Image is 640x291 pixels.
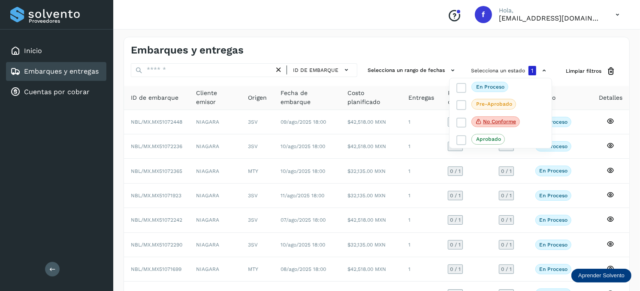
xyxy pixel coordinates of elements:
p: Pre-Aprobado [476,101,512,107]
div: Aprender Solvento [571,269,631,282]
a: Cuentas por cobrar [24,88,90,96]
p: Aprender Solvento [578,272,625,279]
div: Inicio [6,42,106,60]
p: Proveedores [29,18,103,24]
p: No conforme [483,119,516,125]
a: Inicio [24,47,42,55]
div: Cuentas por cobrar [6,83,106,101]
div: Embarques y entregas [6,62,106,81]
p: Aprobado [476,136,501,142]
p: En proceso [476,84,504,90]
a: Embarques y entregas [24,67,99,75]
